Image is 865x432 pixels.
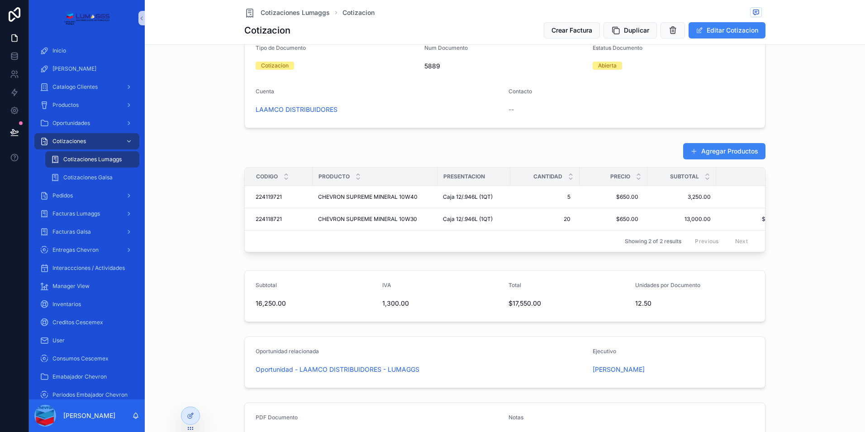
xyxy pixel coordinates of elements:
[318,193,432,201] a: CHEVRON SUPREME MINERAL 10W40
[318,216,432,223] a: CHEVRON SUPREME MINERAL 10W30
[52,138,86,145] span: Cotizaciones
[610,173,630,180] span: Precio
[34,296,139,312] a: Inventarios
[52,283,90,290] span: Manager View
[63,174,113,181] span: Cotizaciones Galsa
[256,216,282,223] span: 224118721
[683,143,765,159] button: Agregar Productos
[34,79,139,95] a: Catalogo Clientes
[593,44,642,51] span: Estatus Documento
[443,216,493,223] span: Caja 12/.946L (1QT)
[624,26,649,35] span: Duplicar
[589,193,638,201] span: $650.00
[52,246,99,254] span: Entregas Chevron
[261,62,289,70] div: Cotizacion
[604,22,657,38] button: Duplicar
[256,282,277,288] span: Subtotal
[443,193,493,201] span: Caja 12/.946L (1QT)
[589,216,638,223] span: $650.00
[509,88,532,95] span: Contacto
[256,193,282,201] span: 224119721
[34,369,139,385] a: Emabajador Chevron
[34,187,139,204] a: Pedidos
[544,22,600,38] button: Crear Factura
[34,224,139,240] a: Facturas Galsa
[34,242,139,258] a: Entregas Chevron
[261,8,330,17] span: Cotizaciones Lumaggs
[52,120,90,127] span: Oportunidades
[598,62,617,70] div: Abierta
[424,62,586,71] span: 5889
[34,115,139,131] a: Oportunidades
[52,391,128,398] span: Periodos Embajador Chevron
[256,348,319,355] span: Oportunidad relacionada
[382,282,391,288] span: IVA
[256,216,307,223] a: 224118721
[256,105,337,114] a: LAAMCO DISTRIBUIDORES
[256,414,298,421] span: PDF Documento
[318,216,417,223] span: CHEVRON SUPREME MINERAL 10W30
[29,36,145,399] div: scrollable content
[52,101,79,109] span: Productos
[256,88,274,95] span: Cuenta
[689,22,765,38] button: Editar Cotizacion
[52,264,125,272] span: Interaccciones / Actividades
[34,206,139,222] a: Facturas Lumaggs
[45,151,139,168] a: Cotizaciones Lumaggs
[318,193,418,201] span: CHEVRON SUPREME MINERAL 10W40
[509,299,628,308] span: $17,550.00
[63,156,122,163] span: Cotizaciones Lumaggs
[244,24,290,37] h1: Cotizacion
[52,65,96,72] span: [PERSON_NAME]
[52,192,73,199] span: Pedidos
[34,61,139,77] a: [PERSON_NAME]
[342,8,375,17] a: Cotizacion
[63,411,115,420] p: [PERSON_NAME]
[34,332,139,349] a: User
[551,26,592,35] span: Crear Factura
[52,319,103,326] span: Creditos Cescemex
[256,365,419,374] a: Oportunidad - LAAMCO DISTRIBUIDORES - LUMAGGS
[443,216,505,223] a: Caja 12/.946L (1QT)
[509,414,523,421] span: Notas
[635,299,755,308] span: 12.50
[256,173,278,180] span: Codigo
[670,173,699,180] span: Subtotal
[533,173,562,180] span: Cantidad
[64,11,109,25] img: App logo
[256,193,307,201] a: 224119721
[519,216,570,223] span: 20
[34,97,139,113] a: Productos
[717,193,792,201] a: $3,510.00
[256,44,306,51] span: Tipo de Documento
[635,282,700,288] span: Unidades por Documento
[593,365,645,374] a: [PERSON_NAME]
[318,173,350,180] span: Producto
[509,282,521,288] span: Total
[52,228,91,235] span: Facturas Galsa
[424,44,468,51] span: Num Documento
[34,43,139,59] a: Inicio
[52,210,100,217] span: Facturas Lumaggs
[593,348,616,355] span: Ejecutivo
[244,7,330,18] a: Cotizaciones Lumaggs
[34,133,139,149] a: Cotizaciones
[52,373,107,380] span: Emabajador Chevron
[382,299,502,308] span: 1,300.00
[653,216,711,223] a: 13,000.00
[585,212,642,226] a: $650.00
[52,83,98,91] span: Catalogo Clientes
[516,190,574,204] a: 5
[443,173,485,180] span: Presentacion
[717,216,792,223] a: $14,040.00
[625,238,681,245] span: Showing 2 of 2 results
[34,314,139,331] a: Creditos Cescemex
[443,193,505,201] a: Caja 12/.946L (1QT)
[653,193,711,201] span: 3,250.00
